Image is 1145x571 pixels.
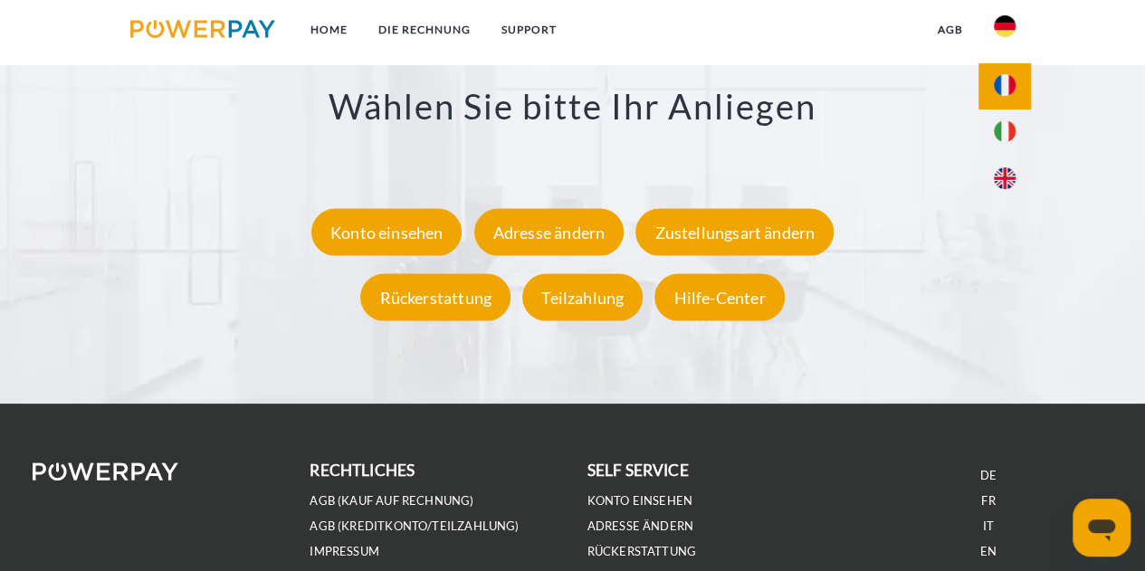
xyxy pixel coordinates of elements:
a: Konto einsehen [587,493,693,509]
a: Zustellungsart ändern [631,223,838,243]
div: Konto einsehen [311,209,463,256]
a: IMPRESSUM [310,544,379,559]
div: Rückerstattung [360,274,510,321]
div: Teilzahlung [522,274,643,321]
a: Teilzahlung [518,288,647,308]
img: logo-powerpay.svg [130,20,276,38]
a: Hilfe-Center [650,288,788,308]
h3: Wählen Sie bitte Ihr Anliegen [80,85,1065,128]
b: rechtliches [310,461,415,480]
a: DE [980,468,997,483]
a: Rückerstattung [587,544,697,559]
img: fr [994,74,1016,96]
a: AGB (Kreditkonto/Teilzahlung) [310,519,519,534]
a: FR [981,493,995,509]
a: AGB (Kauf auf Rechnung) [310,493,473,509]
a: Adresse ändern [587,519,694,534]
a: Adresse ändern [470,223,629,243]
a: Rückerstattung [356,288,515,308]
a: Home [294,14,362,46]
img: it [994,120,1016,142]
a: SUPPORT [485,14,571,46]
img: en [994,167,1016,189]
a: IT [983,519,994,534]
a: agb [922,14,978,46]
a: EN [980,544,997,559]
img: logo-powerpay-white.svg [33,462,178,481]
div: Hilfe-Center [654,274,784,321]
b: self service [587,461,689,480]
a: Konto einsehen [307,223,467,243]
div: Zustellungsart ändern [635,209,834,256]
a: DIE RECHNUNG [362,14,485,46]
iframe: Schaltfläche zum Öffnen des Messaging-Fensters [1073,499,1131,557]
img: de [994,15,1016,37]
div: Adresse ändern [474,209,625,256]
